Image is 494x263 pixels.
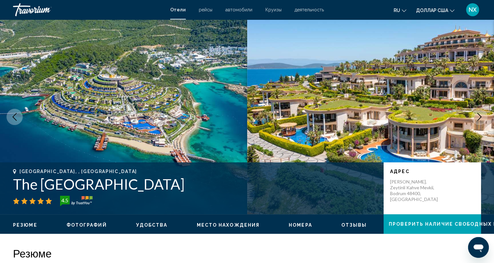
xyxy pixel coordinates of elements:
[289,222,312,228] span: Номера
[13,3,164,16] a: Травориум
[67,222,107,228] button: Фотографий
[265,7,282,12] a: Круизы
[60,196,93,206] img: trustyou-badge-hor.svg
[170,7,186,12] a: Отели
[341,222,367,228] button: Отзывы
[295,7,324,12] a: деятельность
[384,214,481,234] button: Проверить наличие свободных мест
[13,222,37,228] button: Резюме
[196,222,260,228] span: Место нахождения
[390,169,475,174] p: адрес
[136,222,168,228] button: Удобства
[196,222,260,228] button: Место нахождения
[225,7,252,12] a: автомобили
[416,6,454,15] button: Изменить валюту
[468,237,489,258] iframe: Кнопка запуска окна обмена сообщениями
[199,7,212,12] a: рейсы
[390,179,442,202] p: [PERSON_NAME]. Zeytinli Kahve Mevkii, Bodrum 48400, [GEOGRAPHIC_DATA]
[58,196,71,204] div: 4.5
[471,109,488,125] button: Next image
[289,222,312,228] button: Номера
[67,222,107,228] span: Фотографий
[464,3,481,17] button: Меню пользователя
[394,8,400,13] font: ru
[136,222,168,228] span: Удобства
[19,169,137,174] span: [GEOGRAPHIC_DATA], , [GEOGRAPHIC_DATA]
[6,109,23,125] button: Previous image
[341,222,367,228] span: Отзывы
[469,6,477,13] font: NX
[13,222,37,228] span: Резюме
[13,176,377,193] h1: The [GEOGRAPHIC_DATA]
[416,8,448,13] font: доллар США
[13,247,481,260] h2: Резюме
[394,6,406,15] button: Изменить язык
